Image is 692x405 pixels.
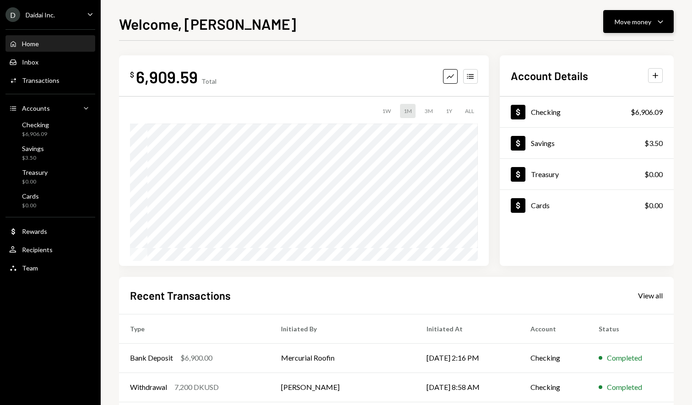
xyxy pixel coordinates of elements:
[26,11,55,19] div: Daidai Inc.
[5,166,95,188] a: Treasury$0.00
[119,15,296,33] h1: Welcome, [PERSON_NAME]
[22,121,49,129] div: Checking
[201,77,216,85] div: Total
[461,104,478,118] div: ALL
[22,264,38,272] div: Team
[519,343,588,373] td: Checking
[22,154,44,162] div: $3.50
[500,159,674,189] a: Treasury$0.00
[421,104,437,118] div: 3M
[638,291,663,300] div: View all
[22,192,39,200] div: Cards
[5,7,20,22] div: D
[531,201,550,210] div: Cards
[631,107,663,118] div: $6,906.09
[638,290,663,300] a: View all
[22,130,49,138] div: $6,906.09
[531,170,559,178] div: Treasury
[130,352,173,363] div: Bank Deposit
[5,142,95,164] a: Savings$3.50
[130,382,167,393] div: Withdrawal
[22,227,47,235] div: Rewards
[644,138,663,149] div: $3.50
[531,139,555,147] div: Savings
[5,259,95,276] a: Team
[588,314,674,343] th: Status
[22,246,53,254] div: Recipients
[500,190,674,221] a: Cards$0.00
[5,35,95,52] a: Home
[416,373,519,402] td: [DATE] 8:58 AM
[22,168,48,176] div: Treasury
[416,343,519,373] td: [DATE] 2:16 PM
[531,108,561,116] div: Checking
[5,118,95,140] a: Checking$6,906.09
[603,10,674,33] button: Move money
[400,104,416,118] div: 1M
[270,314,416,343] th: Initiated By
[5,54,95,70] a: Inbox
[442,104,456,118] div: 1Y
[500,97,674,127] a: Checking$6,906.09
[119,314,270,343] th: Type
[22,40,39,48] div: Home
[5,241,95,258] a: Recipients
[22,104,50,112] div: Accounts
[416,314,519,343] th: Initiated At
[378,104,395,118] div: 1W
[5,100,95,116] a: Accounts
[130,70,134,79] div: $
[5,223,95,239] a: Rewards
[5,72,95,88] a: Transactions
[644,200,663,211] div: $0.00
[136,66,198,87] div: 6,909.59
[22,202,39,210] div: $0.00
[22,58,38,66] div: Inbox
[511,68,588,83] h2: Account Details
[180,352,212,363] div: $6,900.00
[607,382,642,393] div: Completed
[644,169,663,180] div: $0.00
[22,178,48,186] div: $0.00
[174,382,219,393] div: 7,200 DKUSD
[5,189,95,211] a: Cards$0.00
[519,373,588,402] td: Checking
[500,128,674,158] a: Savings$3.50
[607,352,642,363] div: Completed
[270,343,416,373] td: Mercurial Roofin
[130,288,231,303] h2: Recent Transactions
[615,17,651,27] div: Move money
[270,373,416,402] td: [PERSON_NAME]
[22,76,59,84] div: Transactions
[519,314,588,343] th: Account
[22,145,44,152] div: Savings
